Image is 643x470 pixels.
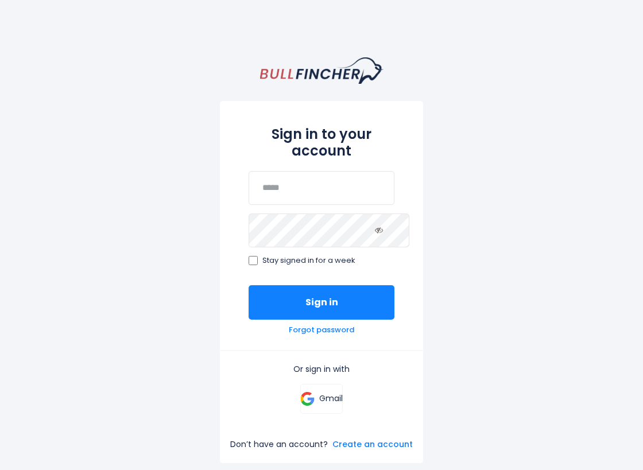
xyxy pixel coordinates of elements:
[249,285,394,320] button: Sign in
[262,256,355,266] span: Stay signed in for a week
[289,325,354,335] a: Forgot password
[260,57,384,84] a: homepage
[319,393,343,403] p: Gmail
[332,439,413,449] a: Create an account
[249,256,258,265] input: Stay signed in for a week
[300,384,343,414] a: Gmail
[249,364,394,374] p: Or sign in with
[249,126,394,160] h2: Sign in to your account
[230,439,328,449] p: Don’t have an account?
